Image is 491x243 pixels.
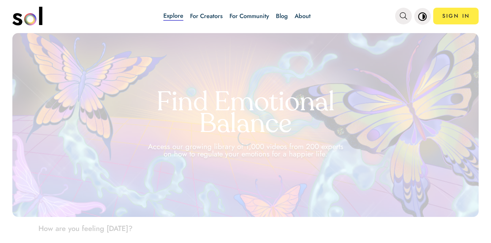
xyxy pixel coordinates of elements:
[190,12,223,20] a: For Creators
[295,12,311,20] a: About
[229,12,269,20] a: For Community
[163,11,183,21] a: Explore
[12,7,42,25] img: logo
[433,8,479,24] a: SIGN IN
[276,12,288,20] a: Blog
[12,4,479,28] nav: main navigation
